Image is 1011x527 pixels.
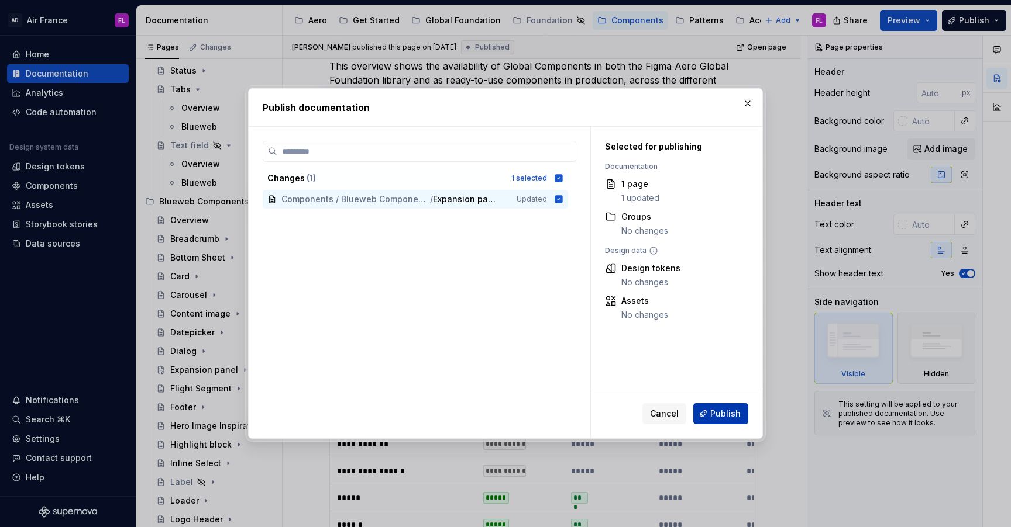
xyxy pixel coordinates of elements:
span: ( 1 ) [307,173,316,183]
div: Assets [621,295,668,307]
div: Design tokens [621,262,680,274]
div: Selected for publishing [605,141,742,152]
div: Design data [605,246,742,255]
span: Cancel [650,408,679,419]
div: No changes [621,225,668,237]
div: No changes [621,309,668,321]
span: / [430,193,433,205]
span: Expansion panel [433,193,500,205]
div: 1 updated [621,192,659,204]
div: Groups [621,211,668,223]
div: No changes [621,276,680,288]
h2: Publish documentation [263,100,748,115]
span: Components / Blueweb Components [281,193,430,205]
div: Documentation [605,162,742,171]
div: 1 selected [511,174,547,183]
span: Updated [517,195,547,204]
span: Publish [710,408,741,419]
div: 1 page [621,178,659,190]
button: Publish [693,403,748,424]
div: Changes [267,172,504,184]
button: Cancel [642,403,686,424]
